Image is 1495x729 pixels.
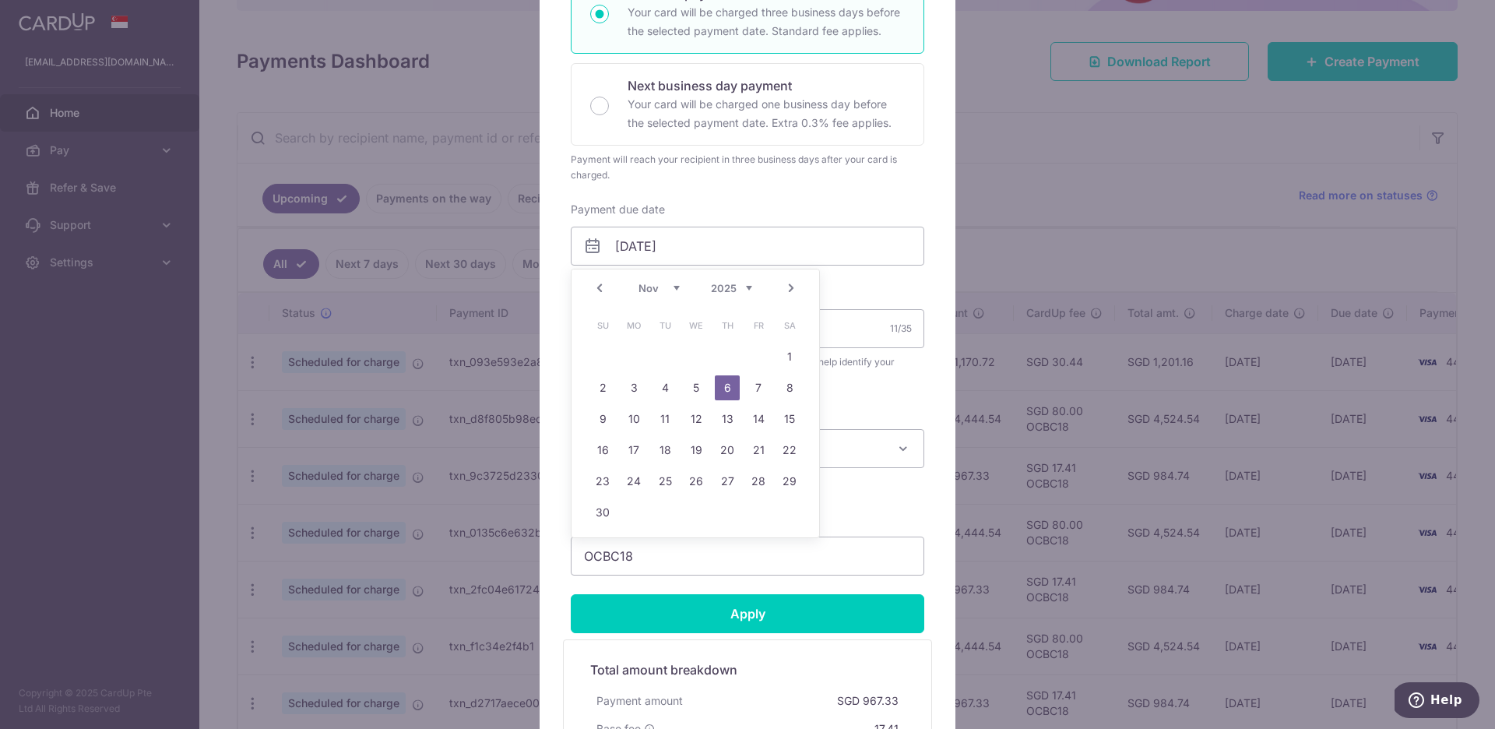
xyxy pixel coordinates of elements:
[590,469,615,494] a: 23
[782,279,800,298] a: Next
[590,375,615,400] a: 2
[590,500,615,525] a: 30
[1395,682,1479,721] iframe: Opens a widget where you can find more information
[746,407,771,431] a: 14
[571,152,924,183] div: Payment will reach your recipient in three business days after your card is charged.
[621,375,646,400] a: 3
[571,594,924,633] input: Apply
[621,313,646,338] span: Monday
[590,438,615,463] a: 16
[590,313,615,338] span: Sunday
[777,469,802,494] a: 29
[653,375,677,400] a: 4
[684,375,709,400] a: 5
[746,375,771,400] a: 7
[777,313,802,338] span: Saturday
[571,202,665,217] label: Payment due date
[684,313,709,338] span: Wednesday
[746,313,771,338] span: Friday
[653,407,677,431] a: 11
[684,438,709,463] a: 19
[777,407,802,431] a: 15
[715,313,740,338] span: Thursday
[628,76,905,95] p: Next business day payment
[684,469,709,494] a: 26
[590,279,609,298] a: Prev
[621,438,646,463] a: 17
[777,344,802,369] a: 1
[628,3,905,40] p: Your card will be charged three business days before the selected payment date. Standard fee appl...
[746,438,771,463] a: 21
[628,95,905,132] p: Your card will be charged one business day before the selected payment date. Extra 0.3% fee applies.
[715,375,740,400] a: 6
[621,407,646,431] a: 10
[590,660,905,679] h5: Total amount breakdown
[590,687,689,715] div: Payment amount
[831,687,905,715] div: SGD 967.33
[715,407,740,431] a: 13
[890,321,912,336] div: 11/35
[653,438,677,463] a: 18
[777,438,802,463] a: 22
[653,469,677,494] a: 25
[746,469,771,494] a: 28
[715,469,740,494] a: 27
[715,438,740,463] a: 20
[777,375,802,400] a: 8
[621,469,646,494] a: 24
[653,313,677,338] span: Tuesday
[590,407,615,431] a: 9
[571,227,924,266] input: DD / MM / YYYY
[684,407,709,431] a: 12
